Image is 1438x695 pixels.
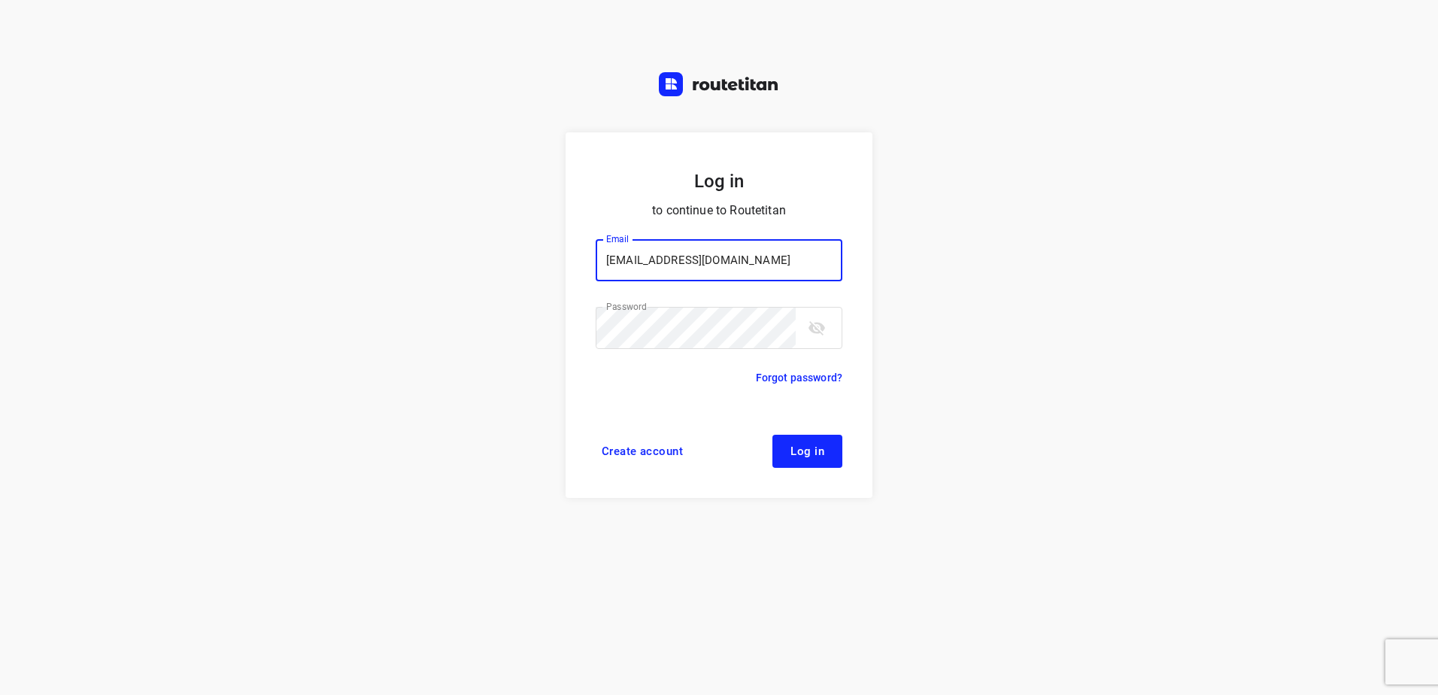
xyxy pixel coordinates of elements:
[802,313,832,343] button: toggle password visibility
[596,168,842,194] h5: Log in
[602,445,683,457] span: Create account
[756,369,842,387] a: Forgot password?
[790,445,824,457] span: Log in
[596,435,689,468] a: Create account
[596,200,842,221] p: to continue to Routetitan
[772,435,842,468] button: Log in
[659,72,779,96] img: Routetitan
[659,72,779,100] a: Routetitan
